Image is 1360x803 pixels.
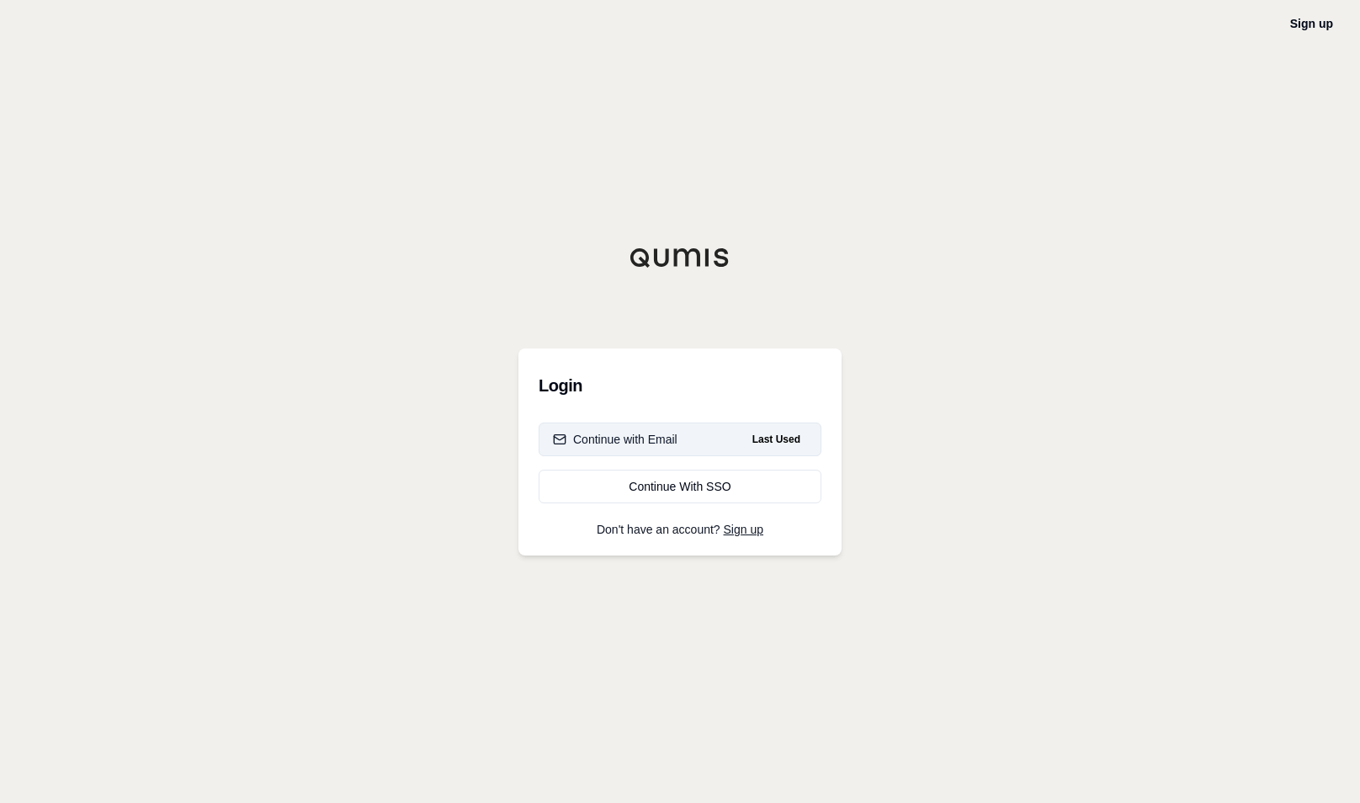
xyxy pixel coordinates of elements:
p: Don't have an account? [539,524,821,535]
button: Continue with EmailLast Used [539,423,821,456]
h3: Login [539,369,821,402]
img: Qumis [630,247,730,268]
a: Continue With SSO [539,470,821,503]
a: Sign up [724,523,763,536]
a: Sign up [1290,17,1333,30]
span: Last Used [746,429,807,449]
div: Continue with Email [553,431,677,448]
div: Continue With SSO [553,478,807,495]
